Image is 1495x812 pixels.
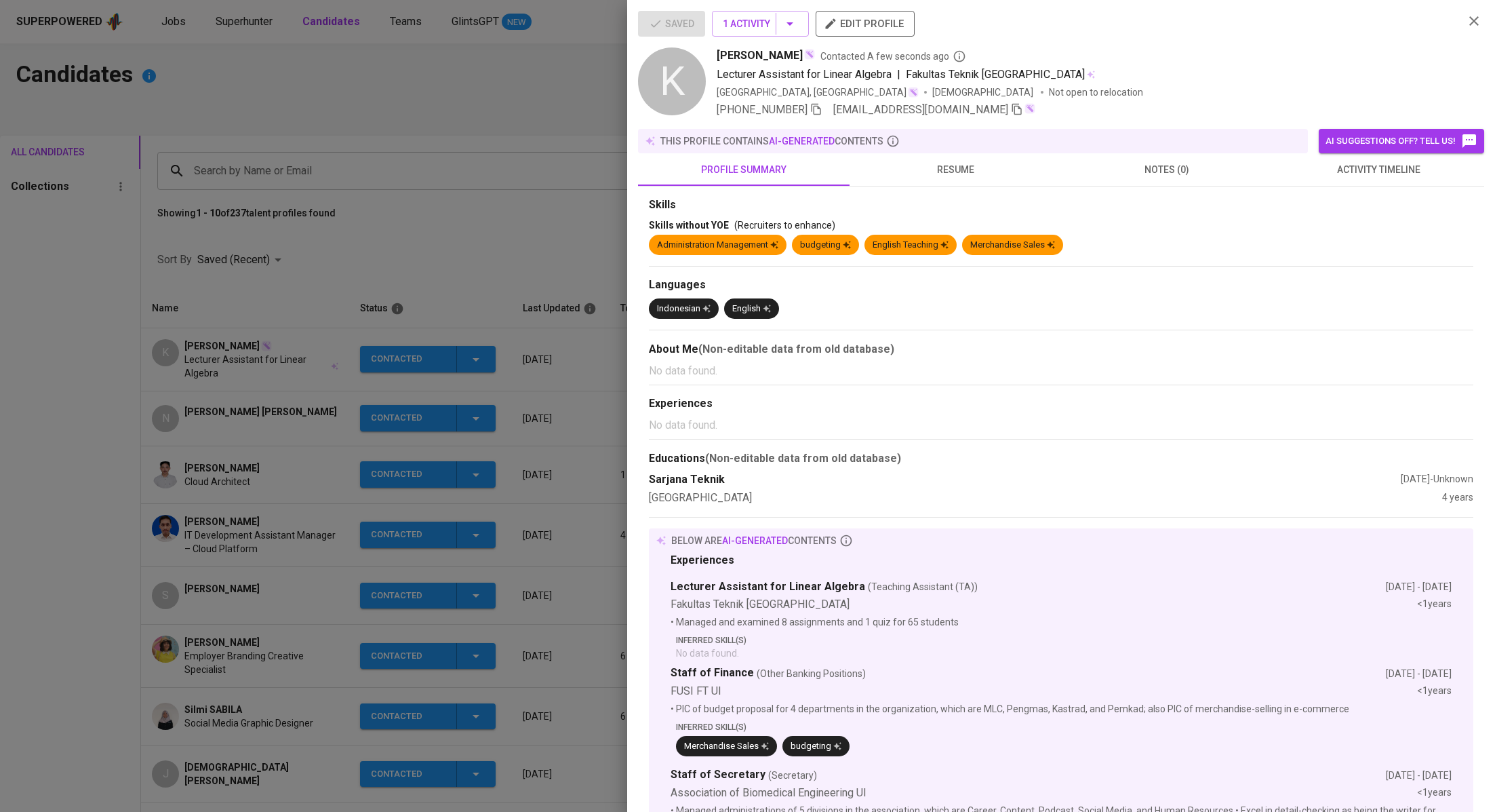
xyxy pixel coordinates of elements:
a: edit profile [816,18,915,28]
div: [DATE] - [DATE] [1386,580,1452,594]
div: Sarjana Teknik [649,472,1401,488]
span: AI-generated [769,136,835,147]
p: No data found. [676,646,1452,660]
div: Merchandise Sales [684,740,769,753]
button: edit profile [816,11,915,37]
div: Educations [649,450,1473,467]
span: (Recruiters to enhance) [734,220,835,231]
p: Inferred Skill(s) [676,721,1452,733]
span: [PHONE_NUMBER] [717,103,808,116]
button: AI suggestions off? Tell us! [1319,129,1484,153]
div: budgeting [800,239,851,252]
div: FUSI FT UI [671,684,1417,699]
div: budgeting [791,740,841,753]
span: 1 Activity [723,16,798,33]
div: Administration Management [657,239,778,252]
div: 4 years [1442,490,1473,506]
span: Fakultas Teknik [GEOGRAPHIC_DATA] [906,68,1085,81]
div: Experiences [671,553,1452,568]
span: [DATE] - Unknown [1401,473,1473,484]
span: (Secretary) [768,769,817,782]
div: Skills [649,197,1473,213]
p: • Managed and examined 8 assignments and 1 quiz for 65 students [671,615,1452,629]
p: Not open to relocation [1049,85,1143,99]
span: (Teaching Assistant (TA)) [868,580,978,594]
span: [EMAIL_ADDRESS][DOMAIN_NAME] [833,103,1008,116]
div: <1 years [1417,786,1452,801]
div: Fakultas Teknik [GEOGRAPHIC_DATA] [671,597,1417,613]
div: Staff of Secretary [671,767,1386,783]
span: [PERSON_NAME] [717,47,803,64]
div: <1 years [1417,597,1452,613]
span: AI suggestions off? Tell us! [1325,133,1477,149]
div: Staff of Finance [671,665,1386,681]
svg: By Batam recruiter [953,50,966,63]
p: below are contents [671,534,837,547]
div: [GEOGRAPHIC_DATA] [649,490,1442,506]
div: Association of Biomedical Engineering UI [671,786,1417,801]
p: Inferred Skill(s) [676,634,1452,646]
div: K [638,47,706,115]
div: Experiences [649,396,1473,412]
span: profile summary [646,161,841,178]
div: [DATE] - [DATE] [1386,667,1452,680]
div: About Me [649,341,1473,357]
p: this profile contains contents [660,134,883,148]
span: Lecturer Assistant for Linear Algebra [717,68,892,81]
div: [DATE] - [DATE] [1386,769,1452,782]
div: Indonesian [657,303,711,315]
span: edit profile [826,15,904,33]
span: AI-generated [722,535,788,546]
div: [GEOGRAPHIC_DATA], [GEOGRAPHIC_DATA] [717,85,919,99]
button: 1 Activity [712,11,809,37]
span: (Other Banking Positions) [757,667,866,680]
div: <1 years [1417,684,1452,699]
img: magic_wand.svg [804,49,815,60]
span: [DEMOGRAPHIC_DATA] [932,85,1035,99]
div: English [732,303,771,315]
span: resume [858,161,1053,178]
span: activity timeline [1281,161,1476,178]
span: | [897,66,900,83]
div: Lecturer Assistant for Linear Algebra [671,579,1386,595]
div: English Teaching [873,239,949,252]
span: notes (0) [1069,161,1264,178]
b: (Non-editable data from old database) [705,452,901,465]
div: Languages [649,277,1473,293]
img: magic_wand.svg [908,87,919,98]
span: Contacted A few seconds ago [820,50,966,63]
p: No data found. [649,417,1473,433]
p: • PIC of budget proposal for 4 departments in the organization, which are MLC, Pengmas, Kastrad, ... [671,702,1452,716]
b: (Non-editable data from old database) [698,343,894,355]
img: magic_wand.svg [1024,103,1035,114]
span: Skills without YOE [649,220,729,231]
p: No data found. [649,363,1473,379]
div: Merchandise Sales [970,239,1055,252]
